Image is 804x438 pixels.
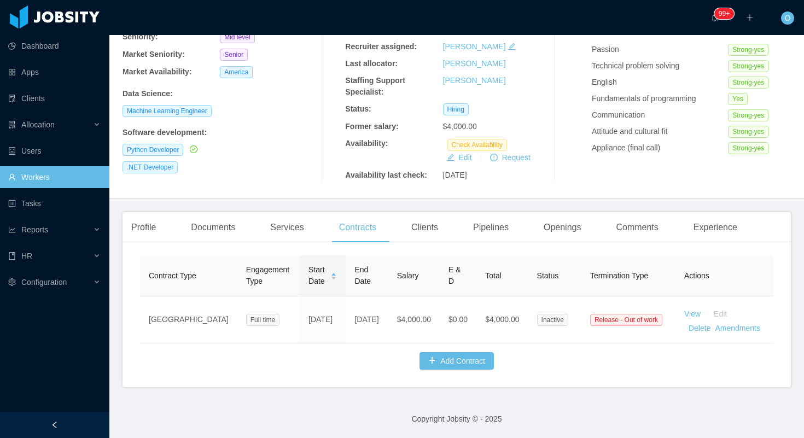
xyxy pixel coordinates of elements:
a: icon: pie-chartDashboard [8,35,101,57]
span: Hiring [443,103,469,115]
span: Engagement Type [246,265,289,285]
b: Seniority: [123,32,158,41]
a: Delete [689,324,710,332]
div: Clients [403,212,447,243]
div: Passion [592,44,728,55]
span: Machine Learning Engineer [123,105,212,117]
a: icon: check-circle [188,145,197,154]
div: Sort [330,271,337,279]
span: End Date [354,265,371,285]
b: Software development : [123,128,207,137]
span: Strong-yes [728,126,768,138]
div: Contracts [330,212,385,243]
button: icon: editEdit [442,151,476,164]
a: [PERSON_NAME] [443,42,506,51]
span: Actions [684,271,709,280]
i: icon: check-circle [190,145,197,153]
span: Strong-yes [728,142,768,154]
td: [DATE] [346,296,388,343]
div: Pipelines [464,212,517,243]
button: icon: exclamation-circleRequest [486,151,535,164]
span: $4,000.00 [443,122,477,131]
span: $0.00 [448,315,468,324]
b: Market Seniority: [123,50,185,59]
div: Appliance (final call) [592,142,728,154]
span: Status [537,271,559,280]
i: icon: setting [8,278,16,286]
a: View [684,309,701,318]
a: [PERSON_NAME] [443,76,506,85]
div: Documents [182,212,244,243]
button: Edit [701,305,736,323]
span: Inactive [537,314,568,326]
b: Status: [345,104,371,113]
span: Mid level [220,31,254,43]
b: Data Science : [123,89,173,98]
div: Technical problem solving [592,60,728,72]
i: icon: book [8,252,16,260]
i: icon: plus [746,14,754,21]
i: icon: line-chart [8,226,16,233]
div: Openings [535,212,590,243]
span: Termination Type [590,271,648,280]
div: Communication [592,109,728,121]
span: Strong-yes [728,109,768,121]
i: icon: bell [711,14,719,21]
span: O [785,11,791,25]
a: icon: appstoreApps [8,61,101,83]
b: Availability last check: [345,171,427,179]
div: Fundamentals of programming [592,93,728,104]
div: English [592,77,728,88]
a: icon: profileTasks [8,192,101,214]
a: Amendments [715,324,760,332]
span: Release - Out of work [590,314,662,326]
b: Market Availability: [123,67,192,76]
i: icon: solution [8,121,16,129]
span: Python Developer [123,144,183,156]
td: [GEOGRAPHIC_DATA] [140,296,237,343]
span: E & D [448,265,461,285]
span: Contract Type [149,271,196,280]
span: .NET Developer [123,161,178,173]
b: Former salary: [345,122,398,131]
a: icon: auditClients [8,87,101,109]
b: Last allocator: [345,59,398,68]
a: [PERSON_NAME] [443,59,506,68]
b: Recruiter assigned: [345,42,417,51]
a: icon: userWorkers [8,166,101,188]
div: Experience [685,212,746,243]
div: Profile [123,212,165,243]
div: Services [261,212,312,243]
span: Strong-yes [728,60,768,72]
i: icon: caret-up [331,271,337,275]
i: icon: caret-down [331,276,337,279]
span: Full time [246,314,279,326]
span: Start Date [308,264,326,287]
b: Availability: [345,139,388,148]
span: Allocation [21,120,55,129]
span: Strong-yes [728,44,768,56]
span: $4,000.00 [397,315,431,324]
sup: 1648 [714,8,734,19]
div: Comments [607,212,667,243]
span: [DATE] [443,171,467,179]
span: America [220,66,253,78]
span: Strong-yes [728,77,768,89]
span: Configuration [21,278,67,287]
span: Reports [21,225,48,234]
a: icon: robotUsers [8,140,101,162]
span: Salary [397,271,419,280]
td: [DATE] [300,296,346,343]
b: Staffing Support Specialist: [345,76,405,96]
button: icon: plusAdd Contract [420,352,494,370]
span: Yes [728,93,748,105]
i: icon: edit [508,43,516,50]
span: Total [485,271,502,280]
span: HR [21,252,32,260]
footer: Copyright Jobsity © - 2025 [109,400,804,438]
span: $4,000.00 [485,315,519,324]
span: Senior [220,49,248,61]
div: Attitude and cultural fit [592,126,728,137]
